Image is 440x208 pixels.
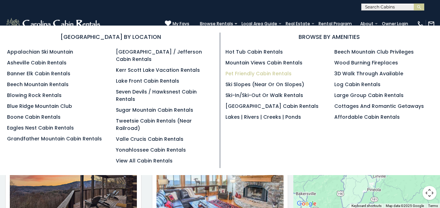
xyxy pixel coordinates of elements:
a: Mountain Views Cabin Rentals [225,59,302,66]
span: My Favs [173,21,189,27]
img: White-1-2.png [5,17,102,31]
h3: [GEOGRAPHIC_DATA] BY LOCATION [7,33,215,41]
a: Cottages and Romantic Getaways [334,103,424,110]
span: Map data ©2025 Google [386,204,424,208]
a: 3D Walk Through Available [334,70,403,77]
a: My Favs [165,20,189,27]
a: [GEOGRAPHIC_DATA] / Jefferson Cabin Rentals [116,48,202,63]
a: View All Cabin Rentals [116,157,173,164]
img: phone-regular-white.png [417,20,424,27]
a: Wood Burning Fireplaces [334,59,398,66]
a: Browse Rentals [196,19,237,29]
a: Seven Devils / Hawksnest Cabin Rentals [116,88,197,103]
a: Lake Front Cabin Rentals [116,77,179,84]
a: Affordable Cabin Rentals [334,113,400,120]
a: Yonahlossee Cabin Rentals [116,146,186,153]
a: Banner Elk Cabin Rentals [7,70,70,77]
a: Real Estate [282,19,314,29]
a: Sugar Mountain Cabin Rentals [116,106,193,113]
a: Asheville Cabin Rentals [7,59,67,66]
a: Kerr Scott Lake Vacation Rentals [116,67,200,74]
a: Beech Mountain Rentals [7,81,69,88]
a: Large Group Cabin Rentals [334,92,404,99]
a: Pet Friendly Cabin Rentals [225,70,292,77]
a: Blowing Rock Rentals [7,92,62,99]
a: Local Area Guide [238,19,281,29]
a: Blue Ridge Mountain Club [7,103,72,110]
a: Grandfather Mountain Cabin Rentals [7,135,102,142]
img: mail-regular-white.png [428,20,435,27]
a: Beech Mountain Club Privileges [334,48,414,55]
a: About [357,19,377,29]
a: Eagles Nest Cabin Rentals [7,124,74,131]
a: Log Cabin Rentals [334,81,380,88]
a: Ski-in/Ski-Out or Walk Rentals [225,92,303,99]
a: Owner Login [378,19,412,29]
a: Hot Tub Cabin Rentals [225,48,283,55]
button: Map camera controls [422,186,436,200]
a: Appalachian Ski Mountain [7,48,73,55]
a: Valle Crucis Cabin Rentals [116,136,183,143]
a: Terms (opens in new tab) [428,204,438,208]
a: Ski Slopes (Near or On Slopes) [225,81,304,88]
a: [GEOGRAPHIC_DATA] Cabin Rentals [225,103,319,110]
a: Tweetsie Cabin Rentals (Near Railroad) [116,117,192,132]
a: Lakes | Rivers | Creeks | Ponds [225,113,301,120]
h3: BROWSE BY AMENITIES [225,33,433,41]
a: Rental Program [315,19,355,29]
a: Boone Cabin Rentals [7,113,61,120]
